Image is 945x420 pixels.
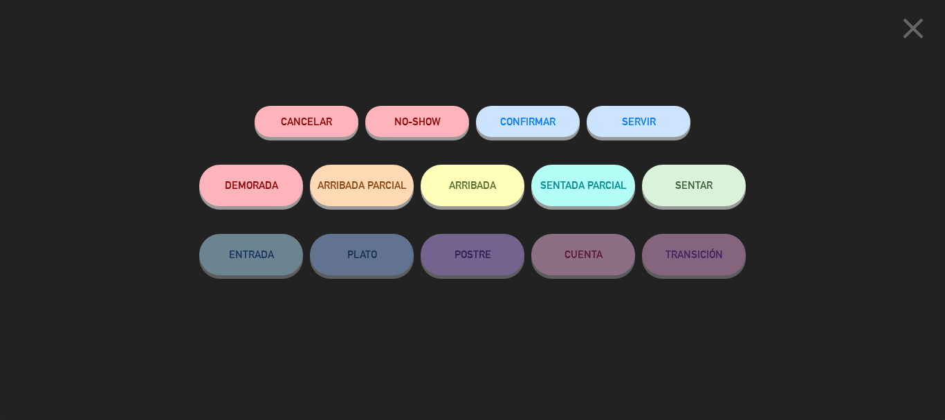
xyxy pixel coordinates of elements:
[587,106,690,137] button: SERVIR
[531,165,635,206] button: SENTADA PARCIAL
[255,106,358,137] button: Cancelar
[421,234,524,275] button: POSTRE
[365,106,469,137] button: NO-SHOW
[310,165,414,206] button: ARRIBADA PARCIAL
[500,116,556,127] span: CONFIRMAR
[318,179,407,191] span: ARRIBADA PARCIAL
[675,179,713,191] span: SENTAR
[642,234,746,275] button: TRANSICIÓN
[531,234,635,275] button: CUENTA
[310,234,414,275] button: PLATO
[476,106,580,137] button: CONFIRMAR
[421,165,524,206] button: ARRIBADA
[896,11,930,46] i: close
[199,234,303,275] button: ENTRADA
[199,165,303,206] button: DEMORADA
[892,10,935,51] button: close
[642,165,746,206] button: SENTAR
